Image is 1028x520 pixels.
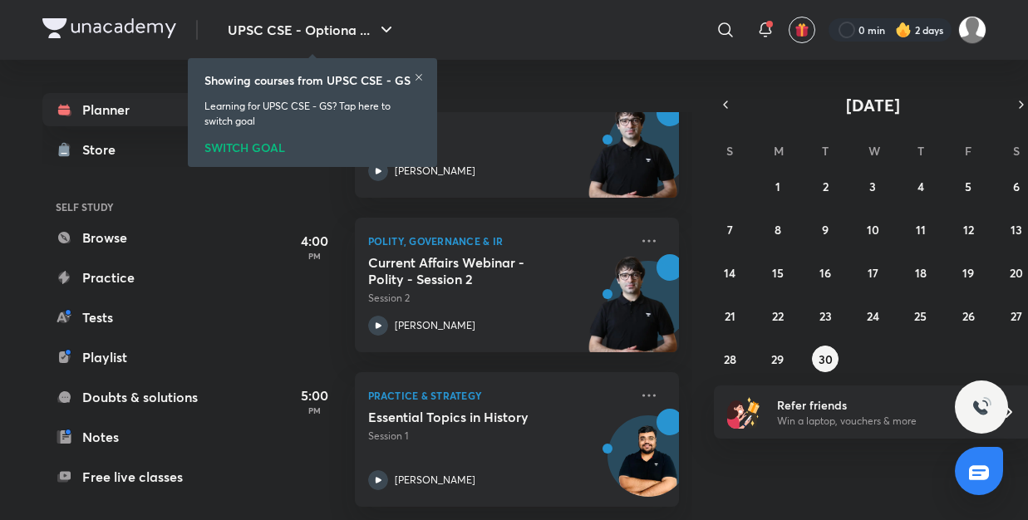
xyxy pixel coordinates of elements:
abbr: September 4, 2025 [917,179,924,194]
abbr: Sunday [726,143,733,159]
button: avatar [789,17,815,43]
h5: Essential Topics in History [368,409,575,425]
p: Learning for UPSC CSE - GS? Tap here to switch goal [204,99,421,129]
button: September 24, 2025 [859,302,886,329]
p: [PERSON_NAME] [395,473,475,488]
button: September 18, 2025 [907,259,934,286]
abbr: September 21, 2025 [725,308,735,324]
a: Notes [42,420,235,454]
abbr: September 13, 2025 [1011,222,1022,238]
img: avatar [794,22,809,37]
abbr: September 10, 2025 [867,222,879,238]
img: Avatar [608,424,688,504]
h5: 5:00 [282,385,348,405]
button: September 19, 2025 [955,259,981,286]
abbr: September 29, 2025 [771,351,784,367]
abbr: September 23, 2025 [819,308,832,324]
img: streak [895,22,912,38]
button: September 23, 2025 [812,302,839,329]
p: Session 1 [368,429,629,444]
p: Practice & Strategy [368,385,629,405]
abbr: September 22, 2025 [772,308,784,324]
abbr: September 17, 2025 [868,265,878,281]
abbr: September 25, 2025 [914,308,927,324]
abbr: September 14, 2025 [724,265,735,281]
a: Doubts & solutions [42,380,235,414]
a: Tests [42,301,235,334]
button: September 2, 2025 [812,173,839,199]
button: September 12, 2025 [955,216,981,243]
h5: 4:00 [282,231,348,251]
p: Session 38 [368,120,629,135]
img: ttu [971,397,991,417]
abbr: Saturday [1013,143,1020,159]
button: September 30, 2025 [812,346,839,372]
p: PM [282,405,348,415]
h5: Current Affairs Webinar - Polity - Session 2 [368,254,575,287]
button: September 11, 2025 [907,216,934,243]
button: September 10, 2025 [859,216,886,243]
span: [DATE] [846,94,900,116]
abbr: September 28, 2025 [724,351,736,367]
button: September 9, 2025 [812,216,839,243]
img: Ayush Kumar [958,16,986,44]
abbr: September 18, 2025 [915,265,927,281]
button: UPSC CSE - Optiona ... [218,13,406,47]
abbr: September 16, 2025 [819,265,831,281]
abbr: September 24, 2025 [867,308,879,324]
abbr: September 12, 2025 [963,222,974,238]
button: September 14, 2025 [716,259,743,286]
a: Company Logo [42,18,176,42]
abbr: September 27, 2025 [1011,308,1022,324]
h4: [DATE] [305,92,696,112]
abbr: Monday [774,143,784,159]
button: [DATE] [737,93,1010,116]
abbr: September 15, 2025 [772,265,784,281]
h6: Refer friends [777,396,981,414]
a: Practice [42,261,235,294]
button: September 15, 2025 [765,259,791,286]
button: September 29, 2025 [765,346,791,372]
abbr: Wednesday [868,143,880,159]
img: unacademy [588,254,679,369]
button: September 5, 2025 [955,173,981,199]
h6: SELF STUDY [42,193,235,221]
abbr: Tuesday [822,143,829,159]
img: unacademy [588,100,679,214]
abbr: September 30, 2025 [819,351,833,367]
div: SWITCH GOAL [204,135,421,154]
button: September 4, 2025 [907,173,934,199]
a: Browse [42,221,235,254]
a: Playlist [42,341,235,374]
abbr: September 3, 2025 [869,179,876,194]
img: Company Logo [42,18,176,38]
a: Planner [42,93,235,126]
button: September 7, 2025 [716,216,743,243]
a: Free live classes [42,460,235,493]
p: Polity, Governance & IR [368,231,629,251]
abbr: September 19, 2025 [962,265,974,281]
button: September 3, 2025 [859,173,886,199]
div: Store [82,140,125,159]
button: September 26, 2025 [955,302,981,329]
button: September 1, 2025 [765,173,791,199]
p: PM [282,251,348,261]
abbr: Friday [965,143,971,159]
button: September 16, 2025 [812,259,839,286]
h6: Showing courses from UPSC CSE - GS [204,71,411,89]
abbr: September 20, 2025 [1010,265,1023,281]
abbr: September 6, 2025 [1013,179,1020,194]
abbr: September 2, 2025 [823,179,829,194]
button: September 25, 2025 [907,302,934,329]
p: [PERSON_NAME] [395,318,475,333]
p: Session 2 [368,291,629,306]
abbr: Thursday [917,143,924,159]
abbr: September 9, 2025 [822,222,829,238]
abbr: September 7, 2025 [727,222,733,238]
p: Win a laptop, vouchers & more [777,414,981,429]
a: Store [42,133,235,166]
abbr: September 5, 2025 [965,179,971,194]
abbr: September 26, 2025 [962,308,975,324]
button: September 8, 2025 [765,216,791,243]
button: September 28, 2025 [716,346,743,372]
